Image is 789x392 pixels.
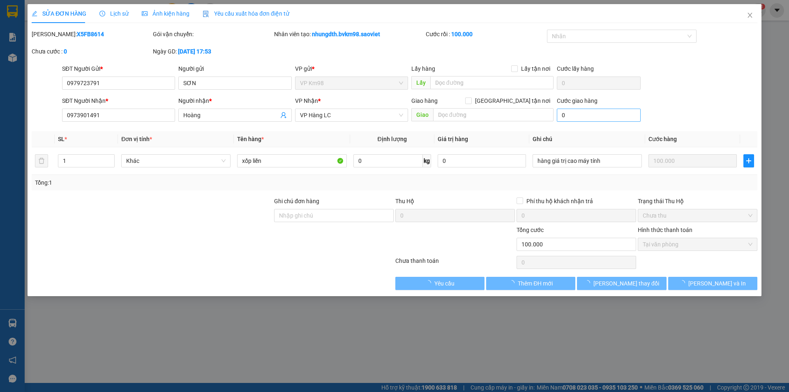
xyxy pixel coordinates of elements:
input: Cước lấy hàng [557,77,641,90]
span: [PERSON_NAME] và In [688,279,746,288]
button: delete [35,154,48,167]
b: 0 [64,48,67,55]
div: [PERSON_NAME]: [32,30,151,39]
label: Cước giao hàng [557,97,598,104]
label: Ghi chú đơn hàng [274,198,319,204]
b: [DOMAIN_NAME] [110,7,198,20]
span: [GEOGRAPHIC_DATA] tận nơi [472,96,554,105]
span: Tên hàng [237,136,264,142]
input: Ghi chú đơn hàng [274,209,394,222]
div: Chưa cước : [32,47,151,56]
button: plus [743,154,754,167]
span: plus [744,158,754,164]
b: 100.000 [451,31,473,37]
input: Dọc đường [433,108,554,121]
div: SĐT Người Gửi [62,64,175,73]
span: Yêu cầu xuất hóa đơn điện tử [203,10,289,17]
span: Định lượng [378,136,407,142]
span: VP Hàng LC [300,109,403,121]
span: Thu Hộ [395,198,414,204]
span: Ảnh kiện hàng [142,10,189,17]
span: SL [58,136,65,142]
span: Đơn vị tính [121,136,152,142]
span: loading [679,280,688,286]
b: X5FB8614 [77,31,104,37]
img: logo.jpg [5,7,46,48]
span: clock-circle [99,11,105,16]
span: Lấy [411,76,430,89]
h2: L1M7FW88 [5,48,66,61]
span: VP Nhận [295,97,318,104]
button: Yêu cầu [395,277,484,290]
span: Chưa thu [643,209,752,222]
button: [PERSON_NAME] và In [668,277,757,290]
span: Giao hàng [411,97,438,104]
span: close [747,12,753,19]
span: Giao [411,108,433,121]
span: Tổng cước [517,227,544,233]
span: user-add [280,112,287,118]
span: loading [584,280,593,286]
label: Cước lấy hàng [557,65,594,72]
span: Phí thu hộ khách nhận trả [523,197,596,206]
span: kg [423,154,431,167]
input: Dọc đường [430,76,554,89]
input: VD: Bàn, Ghế [237,154,346,167]
span: loading [425,280,434,286]
span: Tại văn phòng [643,238,752,251]
span: Giá trị hàng [438,136,468,142]
b: [DATE] 17:53 [178,48,211,55]
span: Khác [126,155,226,167]
img: icon [203,11,209,17]
span: edit [32,11,37,16]
div: Chưa thanh toán [394,256,516,271]
th: Ghi chú [529,131,645,147]
div: Nhân viên tạo: [274,30,424,39]
button: Thêm ĐH mới [486,277,575,290]
span: Lấy hàng [411,65,435,72]
span: Lấy tận nơi [518,64,554,73]
span: loading [509,280,518,286]
b: Sao Việt [50,19,100,33]
span: Lịch sử [99,10,129,17]
input: 0 [648,154,737,167]
input: Cước giao hàng [557,109,641,122]
div: VP gửi [295,64,408,73]
span: Cước hàng [648,136,677,142]
div: Gói vận chuyển: [153,30,272,39]
button: [PERSON_NAME] thay đổi [577,277,666,290]
div: Người nhận [178,96,291,105]
span: VP Km98 [300,77,403,89]
input: Ghi Chú [533,154,642,167]
div: Người gửi [178,64,291,73]
div: Tổng: 1 [35,178,305,187]
span: Thêm ĐH mới [518,279,553,288]
h2: VP Nhận: VP Nhận 779 Giải Phóng [43,48,198,125]
div: SĐT Người Nhận [62,96,175,105]
span: SỬA ĐƠN HÀNG [32,10,86,17]
div: Ngày GD: [153,47,272,56]
div: Cước rồi : [426,30,545,39]
div: Trạng thái Thu Hộ [638,197,757,206]
button: Close [738,4,761,27]
span: [PERSON_NAME] thay đổi [593,279,659,288]
label: Hình thức thanh toán [638,227,692,233]
span: picture [142,11,148,16]
b: nhungdth.bvkm98.saoviet [312,31,380,37]
span: Yêu cầu [434,279,454,288]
